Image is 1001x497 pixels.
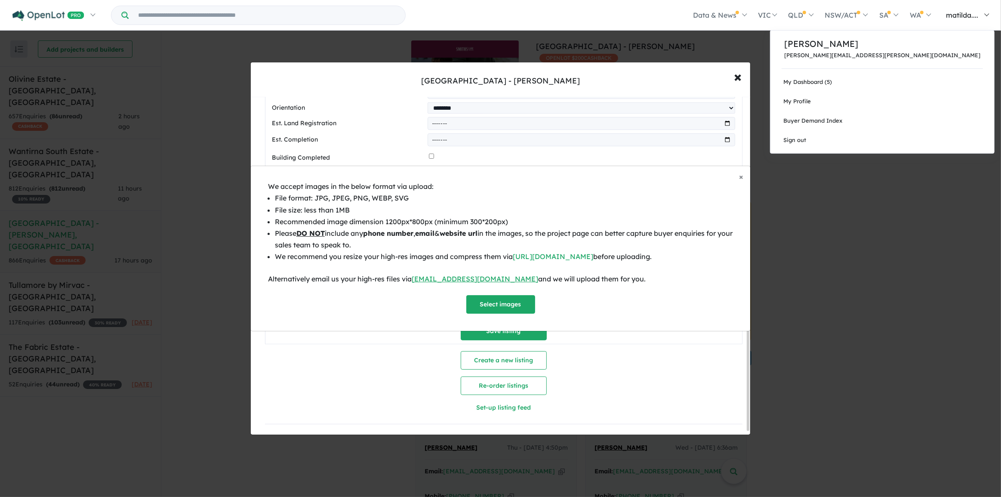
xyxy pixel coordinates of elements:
a: [EMAIL_ADDRESS][DOMAIN_NAME] [412,275,538,283]
div: We accept images in the below format via upload: [268,181,733,192]
img: Openlot PRO Logo White [12,10,84,21]
li: Please include any , & in the images, so the project page can better capture buyer enquiries for ... [275,228,733,251]
div: Alternatively email us your high-res files via and we will upload them for you. [268,273,733,285]
u: DO NOT [296,229,325,238]
a: Sign out [770,130,994,150]
input: Try estate name, suburb, builder or developer [130,6,403,25]
li: We recommend you resize your high-res images and compress them via before uploading. [275,251,733,262]
span: My Profile [783,98,811,105]
button: Select images [466,295,535,314]
a: [URL][DOMAIN_NAME] [513,252,593,261]
b: email [415,229,434,238]
li: Recommended image dimension 1200px*800px (minimum 300*200px) [275,216,733,228]
li: File format: JPG, JPEG, PNG, WEBP, SVG [275,192,733,204]
a: Buyer Demand Index [770,111,994,130]
b: website url [440,229,477,238]
p: [PERSON_NAME][EMAIL_ADDRESS][PERSON_NAME][DOMAIN_NAME] [784,52,980,59]
span: × [739,172,743,182]
li: File size: less than 1MB [275,204,733,216]
a: My Dashboard (5) [770,72,994,92]
b: phone number [363,229,413,238]
p: [PERSON_NAME] [784,37,980,50]
span: matilda.... [946,11,978,19]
